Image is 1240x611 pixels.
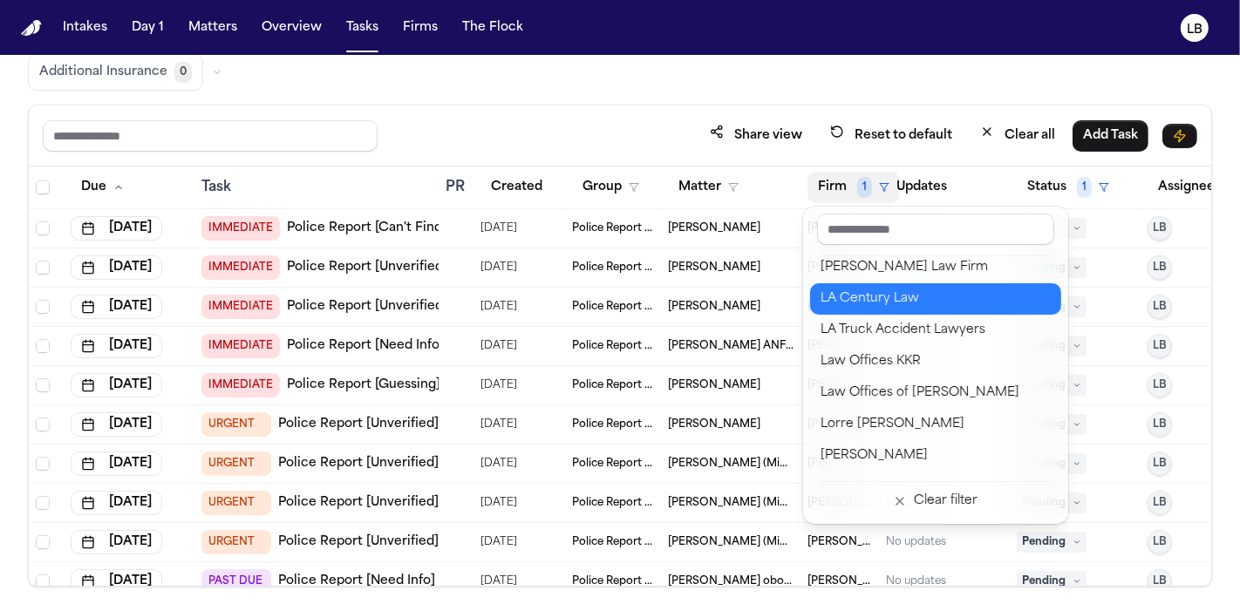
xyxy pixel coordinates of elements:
[914,491,978,512] div: Clear filter
[821,477,1051,498] div: Maison Law (Additional Demand)
[821,414,1051,435] div: Lorre [PERSON_NAME]
[821,383,1051,404] div: Law Offices of [PERSON_NAME]
[821,289,1051,309] div: LA Century Law
[821,351,1051,372] div: Law Offices KKR
[803,207,1068,524] div: Firm1
[821,257,1051,278] div: [PERSON_NAME] Law Firm
[807,172,900,203] button: Firm1
[821,320,1051,341] div: LA Truck Accident Lawyers
[821,445,1051,466] div: [PERSON_NAME]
